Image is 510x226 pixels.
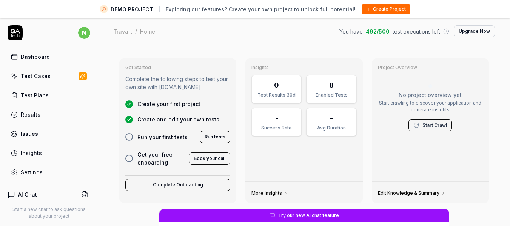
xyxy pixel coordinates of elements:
[366,28,390,35] span: 492 / 500
[8,165,90,180] a: Settings
[278,212,339,219] span: Try our new AI chat feature
[111,5,153,13] span: DEMO PROJECT
[393,28,440,35] span: test executions left
[8,206,90,220] p: Start a new chat to ask questions about your project
[8,107,90,122] a: Results
[378,65,483,71] h3: Project Overview
[125,65,230,71] h3: Get Started
[251,190,288,196] a: More Insights
[8,146,90,160] a: Insights
[21,130,38,138] div: Issues
[8,49,90,64] a: Dashboard
[422,122,447,129] a: Start Crawl
[256,125,297,131] div: Success Rate
[362,4,410,14] button: Create Project
[137,133,188,141] span: Run your first tests
[166,5,356,13] span: Exploring our features? Create your own project to unlock full potential!
[78,25,90,40] button: n
[378,190,445,196] a: Edit Knowledge & Summary
[189,152,230,165] button: Book your call
[18,191,37,198] h4: AI Chat
[137,151,184,166] span: Get your free onboarding
[200,132,230,140] a: Run tests
[8,126,90,141] a: Issues
[140,28,155,35] div: Home
[251,65,356,71] h3: Insights
[378,100,483,113] p: Start crawling to discover your application and generate insights
[311,125,351,131] div: Avg Duration
[454,25,495,37] button: Upgrade Now
[378,91,483,99] p: No project overview yet
[21,168,43,176] div: Settings
[21,111,40,118] div: Results
[137,100,200,108] span: Create your first project
[78,27,90,39] span: n
[137,115,219,123] span: Create and edit your own tests
[113,28,132,35] div: Travart
[21,91,49,99] div: Test Plans
[21,149,42,157] div: Insights
[21,72,51,80] div: Test Cases
[21,53,50,61] div: Dashboard
[189,154,230,161] a: Book your call
[274,80,279,90] div: 0
[330,113,333,123] div: -
[329,80,334,90] div: 8
[275,113,278,123] div: -
[339,28,363,35] span: You have
[135,28,137,35] div: /
[200,131,230,143] button: Run tests
[125,75,230,91] p: Complete the following steps to test your own site with [DOMAIN_NAME]
[8,88,90,103] a: Test Plans
[8,69,90,83] a: Test Cases
[125,179,230,191] button: Complete Onboarding
[256,92,297,98] div: Test Results 30d
[311,92,351,98] div: Enabled Tests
